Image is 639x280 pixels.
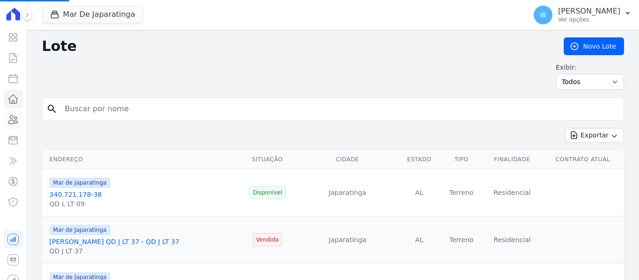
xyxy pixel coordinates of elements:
a: 340.721.178-38 [50,191,102,198]
p: [PERSON_NAME] [558,7,620,16]
td: AL [398,216,440,264]
i: search [46,103,58,115]
p: Ver opções [558,16,620,23]
td: Terreno [440,216,482,264]
td: Residencial [482,169,542,216]
div: QD L LT 09 [50,199,110,208]
td: Terreno [440,169,482,216]
td: Japaratinga [297,169,398,216]
div: QD J LT 37 [50,246,180,256]
td: Japaratinga [297,216,398,264]
th: Situação [238,150,297,169]
h2: Lote [42,38,549,55]
td: Residencial [482,216,542,264]
a: Novo Lote [564,37,624,55]
label: Exibir: [556,63,624,72]
th: Cidade [297,150,398,169]
th: Finalidade [482,150,542,169]
a: [PERSON_NAME] QD J LT 37 - QD J LT 37 [50,238,180,245]
span: IB [540,12,546,18]
td: AL [398,169,440,216]
span: Mar de Japaratinga [50,178,110,188]
span: Disponível [249,186,286,199]
input: Buscar por nome [59,100,620,118]
th: Tipo [440,150,482,169]
span: Vendida [253,233,283,246]
span: Mar de Japaratinga [50,225,110,235]
button: Mar De Japaratinga [42,6,143,23]
button: Exportar [565,128,624,143]
th: Endereço [42,150,238,169]
button: IB [PERSON_NAME] Ver opções [526,2,639,28]
th: Contrato Atual [542,150,624,169]
th: Estado [398,150,440,169]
